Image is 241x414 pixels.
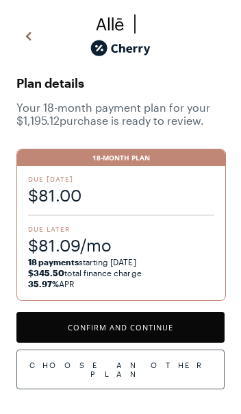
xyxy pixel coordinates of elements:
[90,38,151,58] img: cherry_black_logo-DrOE_MJI.svg
[28,279,59,289] strong: 35.97%
[21,26,37,47] img: svg%3e
[28,234,214,256] span: $81.09/mo
[28,257,136,267] span: starting [DATE]
[28,174,214,184] span: Due [DATE]
[28,224,214,234] span: Due Later
[16,350,225,389] div: Choose Another Plan
[17,149,225,166] div: 18-Month Plan
[28,184,214,206] span: $81.00
[125,14,145,34] img: svg%3e
[96,14,125,34] img: svg%3e
[28,268,64,278] strong: $345.50
[28,279,75,289] span: APR
[28,268,142,278] span: total finance charge
[16,72,225,94] span: Plan details
[16,312,225,343] button: Confirm and Continue
[28,257,79,267] strong: 18 payments
[16,101,225,127] span: Your 18 -month payment plan for your $1,195.12 purchase is ready to review.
